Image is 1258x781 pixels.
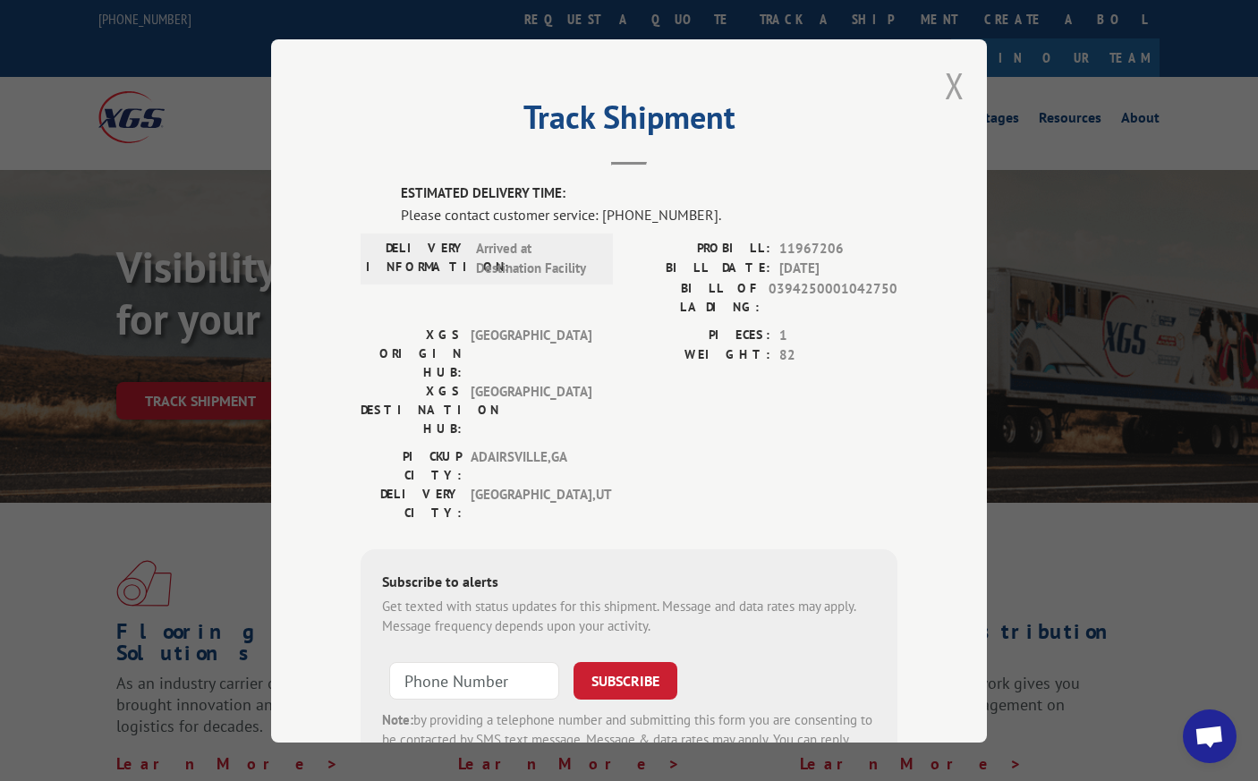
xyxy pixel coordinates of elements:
input: Phone Number [389,661,559,699]
label: PIECES: [629,325,770,345]
label: BILL OF LADING: [629,278,760,316]
label: DELIVERY CITY: [361,484,462,522]
label: XGS ORIGIN HUB: [361,325,462,381]
span: [GEOGRAPHIC_DATA] [471,325,591,381]
label: WEIGHT: [629,345,770,366]
strong: Note: [382,710,413,727]
span: 82 [779,345,897,366]
span: ADAIRSVILLE , GA [471,446,591,484]
div: by providing a telephone number and submitting this form you are consenting to be contacted by SM... [382,709,876,770]
span: Arrived at Destination Facility [476,238,597,278]
span: [GEOGRAPHIC_DATA] , UT [471,484,591,522]
label: ESTIMATED DELIVERY TIME: [401,183,897,204]
label: XGS DESTINATION HUB: [361,381,462,437]
div: Open chat [1183,709,1237,763]
label: BILL DATE: [629,259,770,279]
button: SUBSCRIBE [574,661,677,699]
div: Subscribe to alerts [382,570,876,596]
span: 11967206 [779,238,897,259]
label: PROBILL: [629,238,770,259]
span: [DATE] [779,259,897,279]
label: PICKUP CITY: [361,446,462,484]
span: [GEOGRAPHIC_DATA] [471,381,591,437]
button: Close modal [945,62,965,109]
div: Please contact customer service: [PHONE_NUMBER]. [401,203,897,225]
label: DELIVERY INFORMATION: [366,238,467,278]
div: Get texted with status updates for this shipment. Message and data rates may apply. Message frequ... [382,596,876,636]
h2: Track Shipment [361,105,897,139]
span: 1 [779,325,897,345]
span: 0394250001042750 [769,278,897,316]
